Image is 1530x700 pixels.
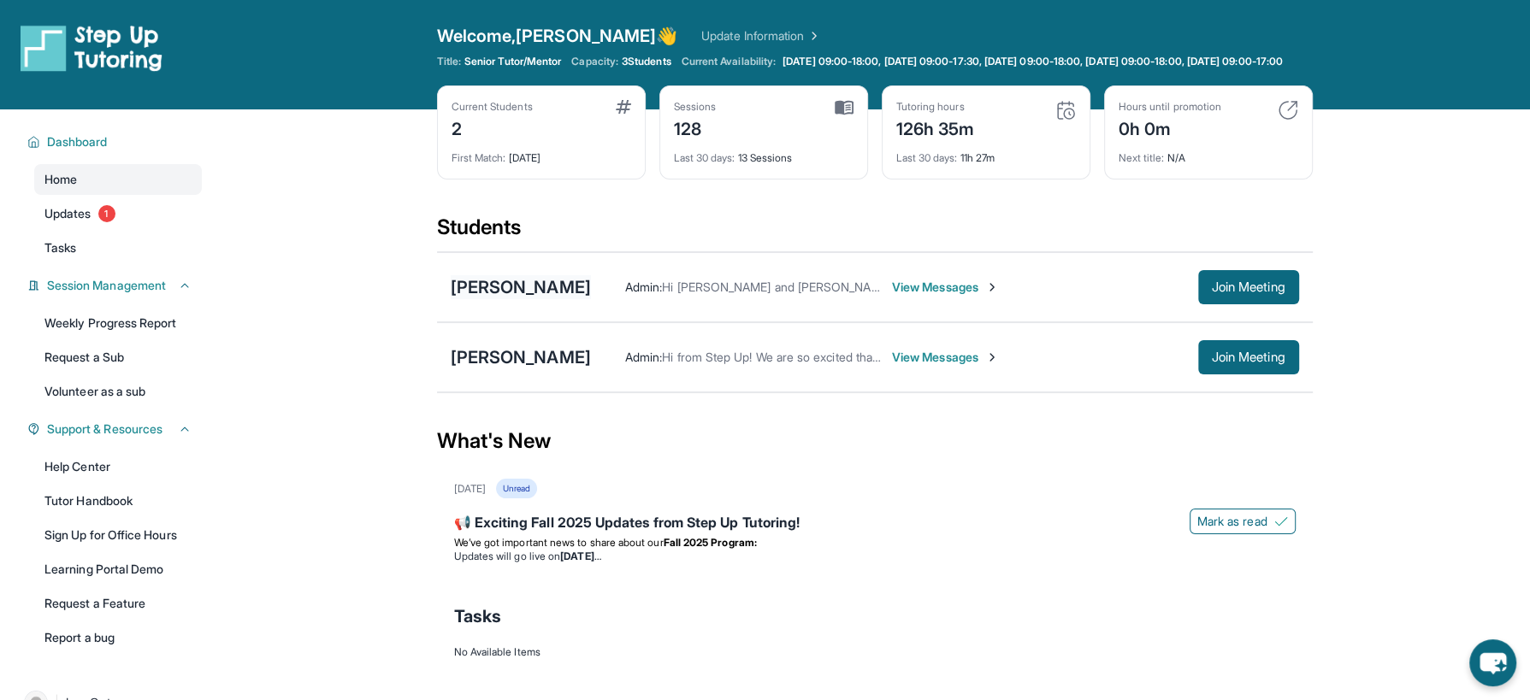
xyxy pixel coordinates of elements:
div: [DATE] [452,141,631,165]
strong: Fall 2025 Program: [664,536,757,549]
strong: [DATE] [560,550,600,562]
a: Request a Feature [34,588,202,619]
button: Join Meeting [1198,340,1299,374]
span: Session Management [47,277,166,294]
div: No Available Items [454,645,1296,659]
span: Senior Tutor/Mentor [464,55,561,68]
span: We’ve got important news to share about our [454,536,664,549]
a: [DATE] 09:00-18:00, [DATE] 09:00-17:30, [DATE] 09:00-18:00, [DATE] 09:00-18:00, [DATE] 09:00-17:00 [779,55,1286,68]
button: Join Meeting [1198,270,1299,304]
div: 📢 Exciting Fall 2025 Updates from Step Up Tutoring! [454,512,1296,536]
div: 0h 0m [1119,114,1221,141]
a: Updates1 [34,198,202,229]
a: Learning Portal Demo [34,554,202,585]
span: Home [44,171,77,188]
a: Report a bug [34,622,202,653]
span: Join Meeting [1212,282,1285,292]
button: Session Management [40,277,192,294]
img: Chevron-Right [985,280,999,294]
span: Tasks [454,604,501,628]
img: card [835,100,854,115]
div: Students [437,214,1313,251]
div: Current Students [452,100,533,114]
a: Tutor Handbook [34,485,202,516]
span: Mark as read [1197,513,1267,530]
span: Current Availability: [682,55,776,68]
img: card [1055,100,1076,121]
div: 126h 35m [896,114,975,141]
img: Chevron Right [804,27,821,44]
span: Admin : [625,279,662,294]
a: Sign Up for Office Hours [34,520,202,550]
a: Request a Sub [34,342,202,373]
span: Tasks [44,239,76,256]
span: 1 [98,205,115,222]
img: card [1278,100,1298,121]
div: Sessions [674,100,717,114]
button: Mark as read [1190,509,1296,534]
span: Admin : [625,350,662,364]
span: Capacity: [571,55,618,68]
img: logo [21,24,162,72]
img: card [616,100,631,114]
span: Next title : [1119,151,1165,164]
div: [PERSON_NAME] [451,275,591,299]
div: 13 Sessions [674,141,854,165]
span: Support & Resources [47,421,162,438]
span: First Match : [452,151,506,164]
span: Updates [44,205,92,222]
div: What's New [437,403,1313,479]
a: Tasks [34,232,202,263]
div: N/A [1119,141,1298,165]
a: Volunteer as a sub [34,376,202,407]
span: View Messages [892,349,999,366]
li: Updates will go live on [454,550,1296,563]
a: Weekly Progress Report [34,308,202,338]
span: Welcome, [PERSON_NAME] 👋 [437,24,678,48]
div: 2 [452,114,533,141]
span: Title: [437,55,461,68]
a: Update Information [701,27,821,44]
div: Tutoring hours [896,100,975,114]
button: chat-button [1469,639,1516,686]
span: Last 30 days : [674,151,735,164]
span: [DATE] 09:00-18:00, [DATE] 09:00-17:30, [DATE] 09:00-18:00, [DATE] 09:00-18:00, [DATE] 09:00-17:00 [783,55,1283,68]
div: 11h 27m [896,141,1076,165]
a: Help Center [34,451,202,482]
img: Mark as read [1274,515,1288,528]
div: 128 [674,114,717,141]
span: 3 Students [622,55,671,68]
span: Last 30 days : [896,151,958,164]
div: [DATE] [454,482,486,496]
span: Join Meeting [1212,352,1285,362]
span: View Messages [892,279,999,296]
button: Dashboard [40,133,192,150]
button: Support & Resources [40,421,192,438]
div: Hours until promotion [1119,100,1221,114]
a: Home [34,164,202,195]
div: [PERSON_NAME] [451,345,591,369]
img: Chevron-Right [985,350,999,364]
div: Unread [496,479,537,498]
span: Dashboard [47,133,108,150]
